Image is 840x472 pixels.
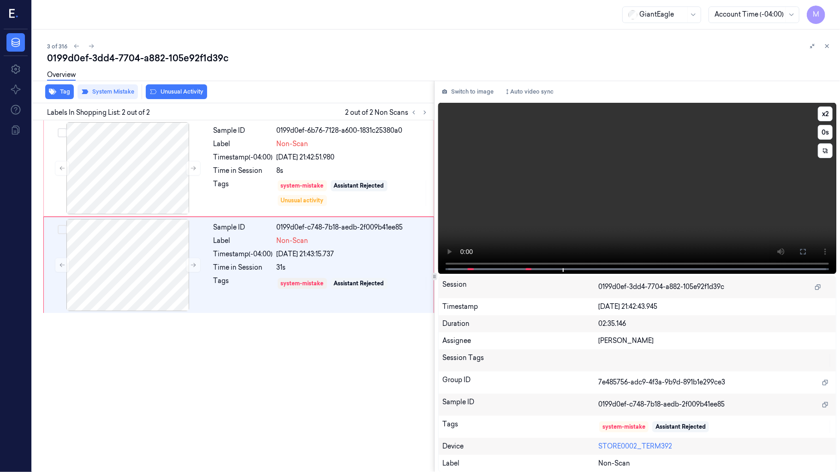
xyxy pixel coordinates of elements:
button: M [807,6,825,24]
div: 0199d0ef-3dd4-7704-a882-105e92f1d39c [47,52,833,65]
span: 2 out of 2 Non Scans [345,107,430,118]
div: 0199d0ef-6b76-7128-a600-1831c25380a0 [277,126,428,136]
div: STORE0002_TERM392 [598,442,832,451]
div: [DATE] 21:42:43.945 [598,302,832,312]
div: Session [442,280,598,295]
div: Session Tags [442,353,598,368]
div: system-mistake [281,279,324,288]
button: Unusual Activity [146,84,207,99]
div: 0199d0ef-c748-7b18-aedb-2f009b41ee85 [277,223,428,232]
div: Timestamp (-04:00) [214,153,273,162]
div: Time in Session [214,166,273,176]
div: Tags [442,419,598,434]
div: Assignee [442,336,598,346]
span: Non-Scan [277,139,309,149]
button: Tag [45,84,74,99]
div: Device [442,442,598,451]
span: 0199d0ef-c748-7b18-aedb-2f009b41ee85 [598,400,725,409]
span: 0199d0ef-3dd4-7704-a882-105e92f1d39c [598,282,724,292]
span: 3 of 316 [47,42,67,50]
div: Tags [214,276,273,291]
div: Timestamp [442,302,598,312]
div: [DATE] 21:43:15.737 [277,249,428,259]
button: Select row [58,128,67,137]
div: Assistant Rejected [334,279,384,288]
div: system-mistake [281,182,324,190]
button: Select row [58,225,67,234]
span: Labels In Shopping List: 2 out of 2 [47,108,150,118]
div: [DATE] 21:42:51.980 [277,153,428,162]
div: Label [214,236,273,246]
button: x2 [818,106,833,121]
div: Sample ID [214,223,273,232]
div: Tags [214,179,273,207]
div: 8s [277,166,428,176]
button: 0s [818,125,833,140]
div: Group ID [442,375,598,390]
div: [PERSON_NAME] [598,336,832,346]
div: Assistant Rejected [655,423,706,431]
span: Non-Scan [598,459,630,468]
div: Sample ID [442,397,598,412]
div: Sample ID [214,126,273,136]
div: Label [442,459,598,468]
div: 31s [277,263,428,272]
div: Time in Session [214,263,273,272]
div: 02:35.146 [598,319,832,329]
div: Label [214,139,273,149]
div: Assistant Rejected [334,182,384,190]
div: Duration [442,319,598,329]
button: Switch to image [438,84,497,99]
a: Overview [47,70,76,81]
div: Unusual activity [281,196,324,205]
span: 7e485756-adc9-4f3a-9b9d-891b1e299ce3 [598,378,725,387]
span: Non-Scan [277,236,309,246]
button: System Mistake [77,84,138,99]
button: Auto video sync [501,84,557,99]
div: Timestamp (-04:00) [214,249,273,259]
div: system-mistake [602,423,645,431]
